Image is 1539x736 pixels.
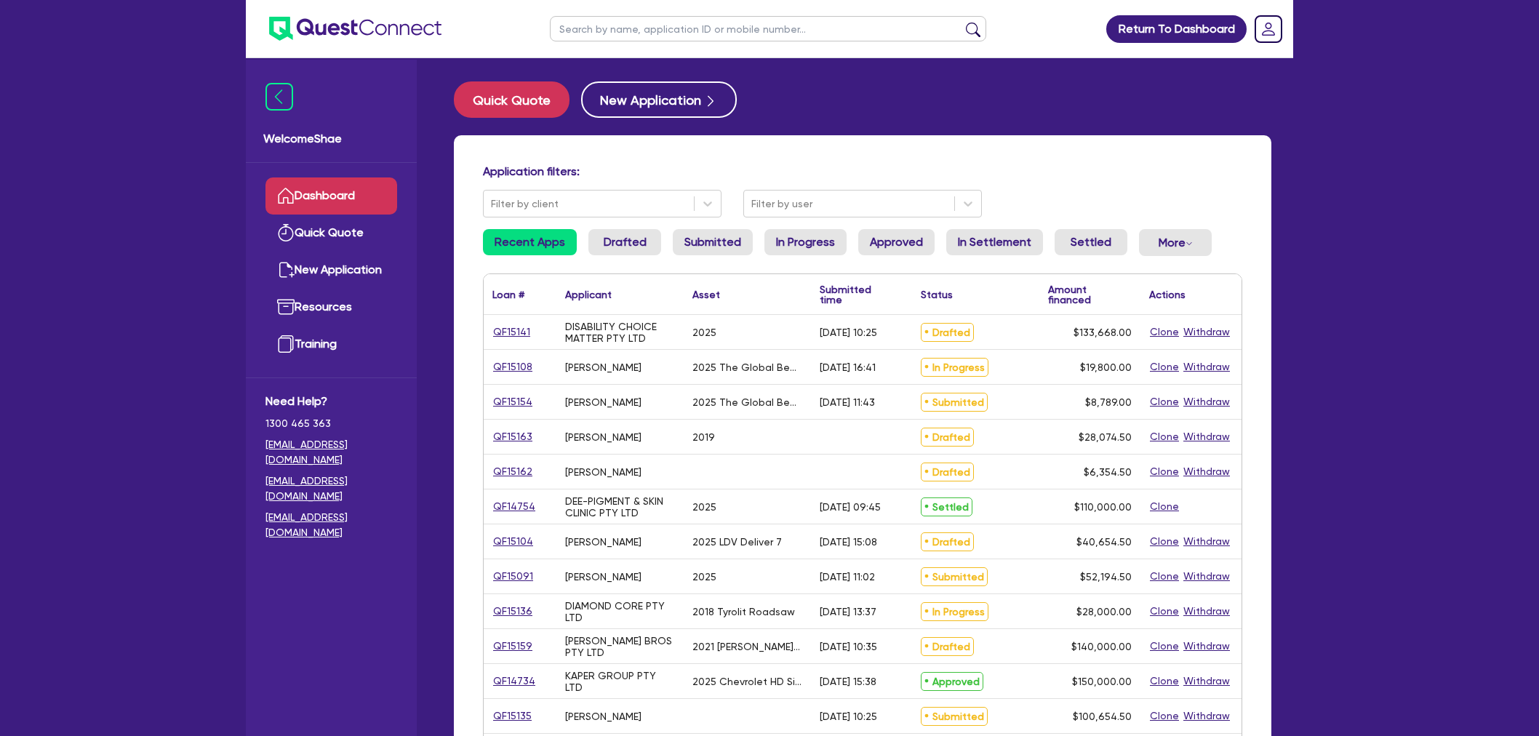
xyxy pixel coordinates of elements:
[277,224,295,241] img: quick-quote
[1149,673,1180,689] button: Clone
[565,396,641,408] div: [PERSON_NAME]
[565,711,641,722] div: [PERSON_NAME]
[921,393,988,412] span: Submitted
[692,676,802,687] div: 2025 Chevrolet HD Silverado
[1074,327,1132,338] span: $133,668.00
[1072,676,1132,687] span: $150,000.00
[565,431,641,443] div: [PERSON_NAME]
[492,428,533,445] a: QF15163
[820,676,876,687] div: [DATE] 15:38
[565,289,612,300] div: Applicant
[1149,498,1180,515] button: Clone
[1149,533,1180,550] button: Clone
[565,600,675,623] div: DIAMOND CORE PTY LTD
[492,359,533,375] a: QF15108
[1183,359,1231,375] button: Withdraw
[550,16,986,41] input: Search by name, application ID or mobile number...
[492,498,536,515] a: QF14754
[492,708,532,724] a: QF15135
[492,568,534,585] a: QF15091
[820,641,877,652] div: [DATE] 10:35
[764,229,847,255] a: In Progress
[1080,571,1132,583] span: $52,194.50
[1183,428,1231,445] button: Withdraw
[1149,289,1186,300] div: Actions
[565,536,641,548] div: [PERSON_NAME]
[1084,466,1132,478] span: $6,354.50
[820,536,877,548] div: [DATE] 15:08
[454,81,569,118] button: Quick Quote
[277,298,295,316] img: resources
[483,164,1242,178] h4: Application filters:
[492,393,533,410] a: QF15154
[1071,641,1132,652] span: $140,000.00
[265,437,397,468] a: [EMAIL_ADDRESS][DOMAIN_NAME]
[1149,463,1180,480] button: Clone
[921,497,972,516] span: Settled
[1139,229,1212,256] button: Dropdown toggle
[1076,606,1132,617] span: $28,000.00
[858,229,935,255] a: Approved
[921,428,974,447] span: Drafted
[269,17,441,41] img: quest-connect-logo-blue
[265,289,397,326] a: Resources
[492,603,533,620] a: QF15136
[1085,396,1132,408] span: $8,789.00
[492,638,533,655] a: QF15159
[265,326,397,363] a: Training
[692,641,802,652] div: 2021 [PERSON_NAME] Actors 2658
[265,473,397,504] a: [EMAIL_ADDRESS][DOMAIN_NAME]
[1149,359,1180,375] button: Clone
[1250,10,1287,48] a: Dropdown toggle
[921,602,988,621] span: In Progress
[1048,284,1132,305] div: Amount financed
[265,510,397,540] a: [EMAIL_ADDRESS][DOMAIN_NAME]
[921,637,974,656] span: Drafted
[1076,536,1132,548] span: $40,654.50
[1079,431,1132,443] span: $28,074.50
[565,635,675,658] div: [PERSON_NAME] BROS PTY LTD
[692,396,802,408] div: 2025 The Global Beauty Group HydroLUX
[820,571,875,583] div: [DATE] 11:02
[1149,568,1180,585] button: Clone
[1149,638,1180,655] button: Clone
[265,83,293,111] img: icon-menu-close
[492,324,531,340] a: QF15141
[277,261,295,279] img: new-application
[673,229,753,255] a: Submitted
[492,289,524,300] div: Loan #
[565,466,641,478] div: [PERSON_NAME]
[588,229,661,255] a: Drafted
[454,81,581,118] a: Quick Quote
[263,130,399,148] span: Welcome Shae
[1183,463,1231,480] button: Withdraw
[265,252,397,289] a: New Application
[483,229,577,255] a: Recent Apps
[265,215,397,252] a: Quick Quote
[1073,711,1132,722] span: $100,654.50
[921,567,988,586] span: Submitted
[581,81,737,118] button: New Application
[692,327,716,338] div: 2025
[1149,603,1180,620] button: Clone
[820,396,875,408] div: [DATE] 11:43
[1055,229,1127,255] a: Settled
[1183,533,1231,550] button: Withdraw
[492,463,533,480] a: QF15162
[1149,708,1180,724] button: Clone
[820,284,890,305] div: Submitted time
[692,431,715,443] div: 2019
[692,289,720,300] div: Asset
[921,463,974,481] span: Drafted
[692,571,716,583] div: 2025
[265,177,397,215] a: Dashboard
[921,323,974,342] span: Drafted
[492,673,536,689] a: QF14734
[565,321,675,344] div: DISABILITY CHOICE MATTER PTY LTD
[1074,501,1132,513] span: $110,000.00
[265,416,397,431] span: 1300 465 363
[1183,673,1231,689] button: Withdraw
[265,393,397,410] span: Need Help?
[820,361,876,373] div: [DATE] 16:41
[1080,361,1132,373] span: $19,800.00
